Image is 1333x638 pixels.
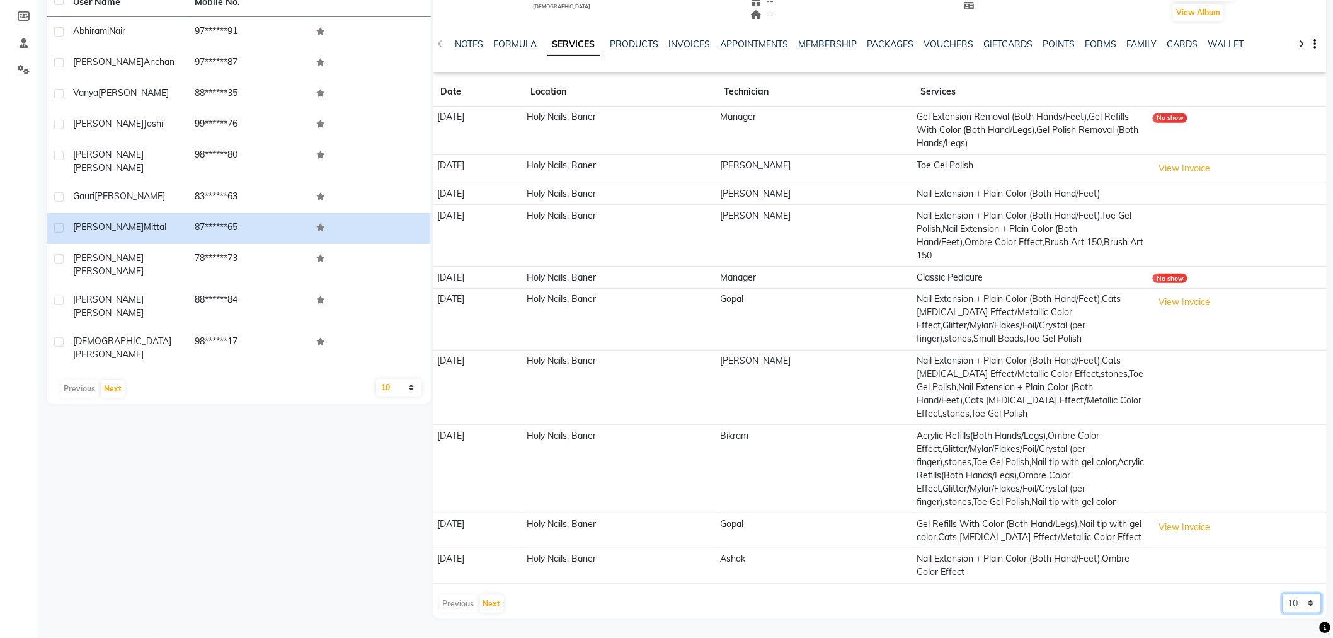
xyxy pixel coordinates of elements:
td: Holy Nails, Baner [523,288,716,350]
a: FAMILY [1127,38,1157,50]
span: -- [750,9,774,20]
td: Ashok [716,548,913,584]
button: View Invoice [1153,159,1216,178]
td: Nail Extension + Plain Color (Both Hand/Feet) [913,183,1149,205]
td: Gopal [716,513,913,548]
td: Acrylic Refills(Both Hands/Legs),Ombre Color Effect,Glitter/Mylar/Flakes/Foil/Crystal (per finger... [913,425,1149,513]
a: NOTES [455,38,484,50]
span: [PERSON_NAME] [94,190,165,202]
td: Holy Nails, Baner [523,205,716,267]
td: Holy Nails, Baner [523,350,716,425]
span: [DEMOGRAPHIC_DATA] [73,335,171,347]
td: Holy Nails, Baner [523,183,716,205]
th: Services [913,78,1149,107]
span: [PERSON_NAME] [73,118,144,129]
td: Holy Nails, Baner [523,548,716,584]
span: [PERSON_NAME] [73,265,144,277]
a: APPOINTMENTS [721,38,789,50]
a: WALLET [1208,38,1244,50]
span: [PERSON_NAME] [73,349,144,360]
span: Nair [109,25,125,37]
td: Toe Gel Polish [913,154,1149,183]
button: Next [480,595,504,613]
a: PACKAGES [867,38,914,50]
a: CARDS [1167,38,1198,50]
a: FORMULA [494,38,537,50]
span: Joshi [144,118,163,129]
td: Holy Nails, Baner [523,107,716,155]
div: No show [1153,274,1187,283]
button: View Invoice [1153,293,1216,312]
td: Holy Nails, Baner [523,513,716,548]
span: Anchan [144,56,174,67]
td: [DATE] [433,107,523,155]
button: View Album [1173,4,1223,21]
td: Nail Extension + Plain Color (Both Hand/Feet),Cats [MEDICAL_DATA] Effect/Metallic Color Effect,st... [913,350,1149,425]
a: INVOICES [669,38,711,50]
span: [PERSON_NAME] [73,252,144,264]
td: [PERSON_NAME] [716,350,913,425]
td: [DATE] [433,183,523,205]
td: Nail Extension + Plain Color (Both Hand/Feet),Cats [MEDICAL_DATA] Effect/Metallic Color Effect,Gl... [913,288,1149,350]
td: Gopal [716,288,913,350]
span: [PERSON_NAME] [73,56,144,67]
span: [PERSON_NAME] [73,307,144,318]
td: Manager [716,107,913,155]
a: GIFTCARDS [984,38,1033,50]
td: [DATE] [433,350,523,425]
td: [PERSON_NAME] [716,154,913,183]
td: Nail Extension + Plain Color (Both Hand/Feet),Toe Gel Polish,Nail Extension + Plain Color (Both H... [913,205,1149,267]
a: PRODUCTS [610,38,659,50]
span: [PERSON_NAME] [73,162,144,173]
div: No show [1153,113,1187,123]
th: Date [433,78,523,107]
td: [DATE] [433,154,523,183]
td: Nail Extension + Plain Color (Both Hand/Feet),Ombre Color Effect [913,548,1149,584]
td: [DATE] [433,205,523,267]
span: Vanya [73,87,98,98]
a: POINTS [1043,38,1075,50]
th: Technician [716,78,913,107]
td: Gel Extension Removal (Both Hands/Feet),Gel Refills With Color (Both Hand/Legs),Gel Polish Remova... [913,107,1149,155]
span: Gauri [73,190,94,202]
td: [PERSON_NAME] [716,205,913,267]
td: Holy Nails, Baner [523,267,716,289]
td: Gel Refills With Color (Both Hand/Legs),Nail tip with gel color,Cats [MEDICAL_DATA] Effect/Metall... [913,513,1149,548]
th: Location [523,78,716,107]
button: Next [101,380,125,398]
td: [DATE] [433,288,523,350]
span: [DEMOGRAPHIC_DATA] [534,3,591,9]
span: Abhirami [73,25,109,37]
td: Manager [716,267,913,289]
a: SERVICES [547,33,600,56]
td: Classic Pedicure [913,267,1149,289]
td: Holy Nails, Baner [523,154,716,183]
span: Mittal [144,221,166,233]
a: FORMS [1085,38,1117,50]
button: View Invoice [1153,518,1216,537]
a: MEMBERSHIP [799,38,857,50]
span: [PERSON_NAME] [98,87,169,98]
td: [DATE] [433,425,523,513]
td: [DATE] [433,548,523,584]
span: [PERSON_NAME] [73,294,144,305]
td: [DATE] [433,513,523,548]
td: Holy Nails, Baner [523,425,716,513]
span: [PERSON_NAME] [73,221,144,233]
td: Bikram [716,425,913,513]
td: [DATE] [433,267,523,289]
a: VOUCHERS [924,38,974,50]
td: [PERSON_NAME] [716,183,913,205]
span: [PERSON_NAME] [73,149,144,160]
